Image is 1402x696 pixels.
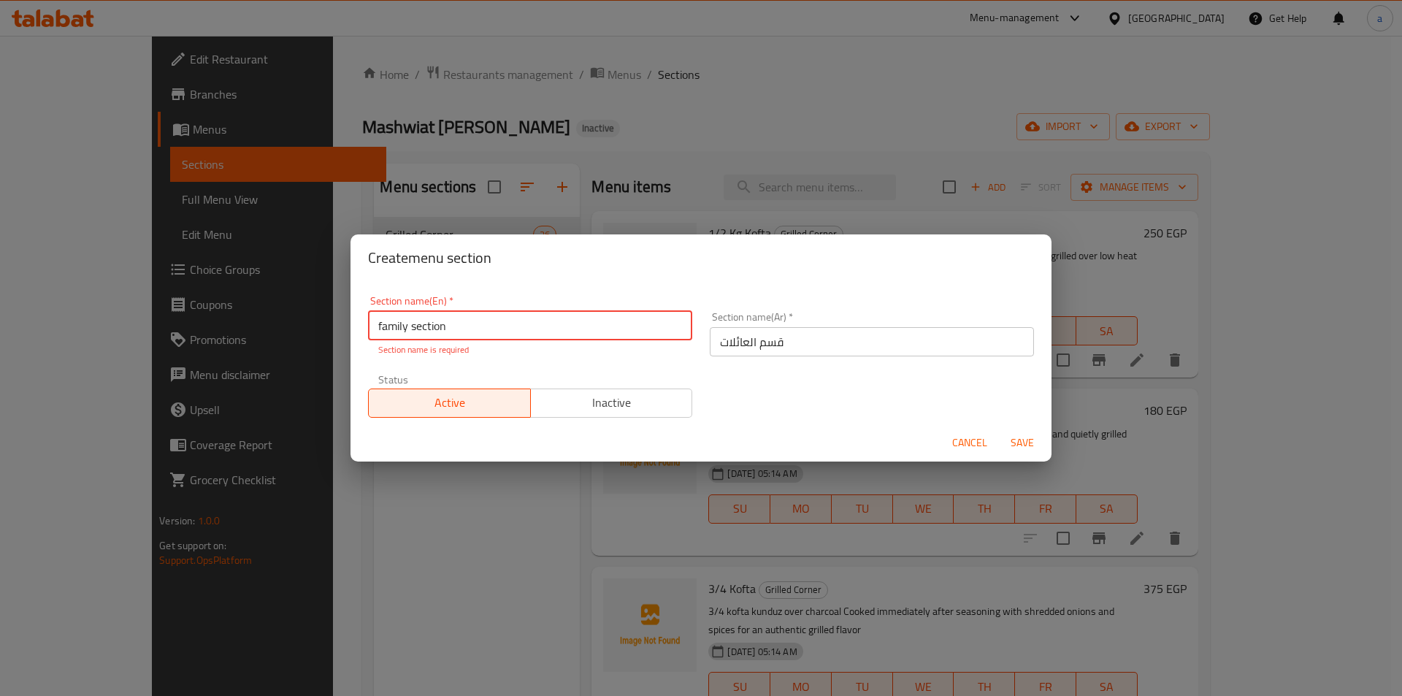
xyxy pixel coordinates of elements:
[368,246,1034,269] h2: Create menu section
[710,327,1034,356] input: Please enter section name(ar)
[946,429,993,456] button: Cancel
[537,392,687,413] span: Inactive
[375,392,525,413] span: Active
[530,389,693,418] button: Inactive
[368,311,692,340] input: Please enter section name(en)
[378,343,682,356] p: Section name is required
[999,429,1046,456] button: Save
[952,434,987,452] span: Cancel
[368,389,531,418] button: Active
[1005,434,1040,452] span: Save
